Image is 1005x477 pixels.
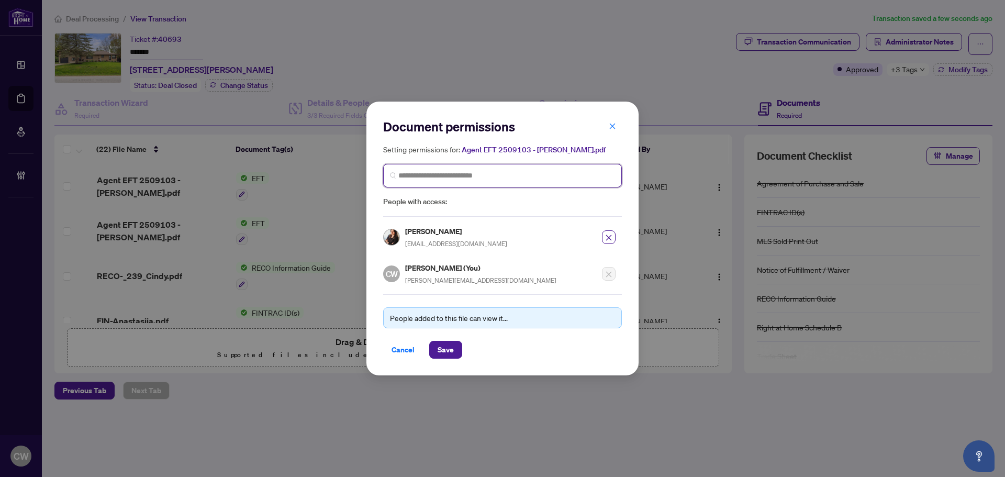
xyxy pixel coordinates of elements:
[405,225,507,237] h5: [PERSON_NAME]
[383,196,622,208] span: People with access:
[405,240,507,248] span: [EMAIL_ADDRESS][DOMAIN_NAME]
[383,118,622,135] h2: Document permissions
[390,172,396,179] img: search_icon
[605,234,612,241] span: close
[383,143,622,156] h5: Setting permissions for:
[462,145,606,154] span: Agent EFT 2509103 - [PERSON_NAME].pdf
[390,312,615,324] div: People added to this file can view it...
[438,341,454,358] span: Save
[963,440,995,472] button: Open asap
[392,341,415,358] span: Cancel
[384,229,399,245] img: Profile Icon
[609,123,616,130] span: close
[429,341,462,359] button: Save
[383,341,423,359] button: Cancel
[385,268,398,280] span: CW
[405,276,556,284] span: [PERSON_NAME][EMAIL_ADDRESS][DOMAIN_NAME]
[405,262,556,274] h5: [PERSON_NAME] (You)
